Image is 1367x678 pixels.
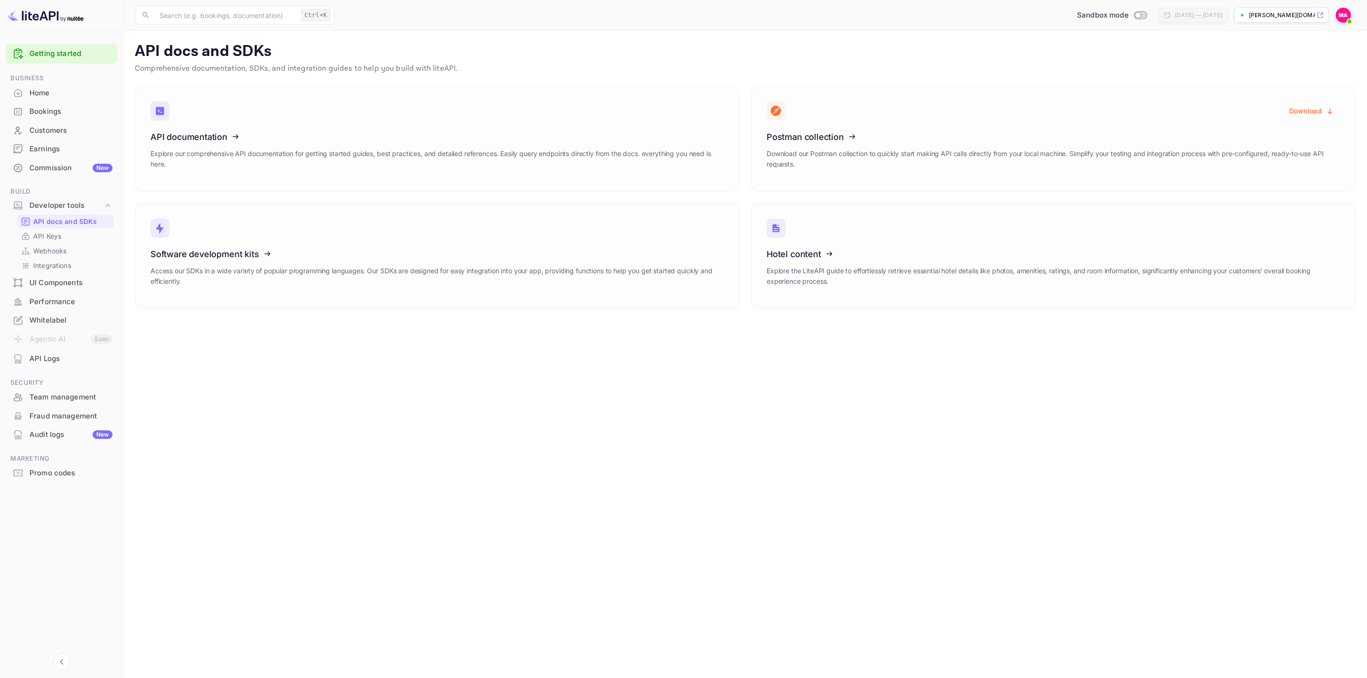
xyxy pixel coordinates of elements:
h3: API documentation [150,132,724,142]
div: CommissionNew [6,159,117,177]
button: Download [1283,102,1340,120]
a: API docs and SDKs [21,216,110,226]
div: Developer tools [6,197,117,214]
div: Audit logsNew [6,426,117,444]
div: Bookings [29,106,112,117]
div: Earnings [29,144,112,155]
a: Integrations [21,260,110,270]
h3: Postman collection [767,132,1340,142]
span: Business [6,73,117,84]
div: Customers [29,125,112,136]
input: Search (e.g. bookings, documentation) [154,6,297,25]
a: Whitelabel [6,311,117,329]
div: Earnings [6,140,117,158]
div: Performance [29,297,112,307]
a: Webhooks [21,246,110,256]
div: Promo codes [29,468,112,479]
a: Customers [6,121,117,139]
div: Ctrl+K [301,9,330,21]
a: UI Components [6,274,117,291]
div: API Keys [17,229,113,243]
h3: Hotel content [767,249,1340,259]
p: API Keys [33,231,61,241]
div: Customers [6,121,117,140]
img: LiteAPI logo [8,8,84,23]
p: Comprehensive documentation, SDKs, and integration guides to help you build with liteAPI. [135,63,1356,74]
span: Build [6,186,117,197]
a: CommissionNew [6,159,117,176]
p: Webhooks [33,246,66,256]
p: Access our SDKs in a wide variety of popular programming languages. Our SDKs are designed for eas... [150,266,724,287]
a: Fraud management [6,407,117,425]
div: Home [6,84,117,102]
a: Earnings [6,140,117,158]
p: API docs and SDKs [135,42,1356,61]
a: Getting started [29,48,112,59]
p: API docs and SDKs [33,216,97,226]
img: Mohamed Aiman [1336,8,1351,23]
a: Team management [6,388,117,406]
div: Fraud management [6,407,117,426]
p: Integrations [33,260,71,270]
div: Promo codes [6,464,117,483]
a: Home [6,84,117,102]
p: Explore our comprehensive API documentation for getting started guides, best practices, and detai... [150,149,724,169]
a: Performance [6,293,117,310]
p: [PERSON_NAME][DOMAIN_NAME]... [1249,11,1315,19]
div: UI Components [29,278,112,288]
button: Collapse navigation [53,653,70,670]
div: Team management [6,388,117,407]
a: Promo codes [6,464,117,482]
div: API Logs [29,353,112,364]
h3: Software development kits [150,249,724,259]
div: Audit logs [29,429,112,440]
span: Sandbox mode [1077,10,1129,21]
p: Explore the LiteAPI guide to effortlessly retrieve essential hotel details like photos, amenities... [767,266,1340,287]
div: Fraud management [29,411,112,422]
div: Getting started [6,44,117,64]
div: API Logs [6,350,117,368]
div: [DATE] — [DATE] [1175,11,1222,19]
span: Marketing [6,454,117,464]
div: New [93,430,112,439]
a: API Logs [6,350,117,367]
div: API docs and SDKs [17,214,113,228]
div: Bookings [6,102,117,121]
a: Audit logsNew [6,426,117,443]
div: New [93,164,112,172]
p: Download our Postman collection to quickly start making API calls directly from your local machin... [767,149,1340,169]
div: Developer tools [29,200,103,211]
a: Bookings [6,102,117,120]
div: Integrations [17,259,113,272]
a: Hotel contentExplore the LiteAPI guide to effortlessly retrieve essential hotel details like phot... [751,203,1356,309]
div: Home [29,88,112,99]
div: Webhooks [17,244,113,258]
div: Whitelabel [6,311,117,330]
div: Commission [29,163,112,174]
div: Switch to Production mode [1073,10,1151,21]
a: API documentationExplore our comprehensive API documentation for getting started guides, best pra... [135,86,740,192]
span: Security [6,378,117,388]
a: API Keys [21,231,110,241]
div: Whitelabel [29,315,112,326]
div: Team management [29,392,112,403]
a: Software development kitsAccess our SDKs in a wide variety of popular programming languages. Our ... [135,203,740,309]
